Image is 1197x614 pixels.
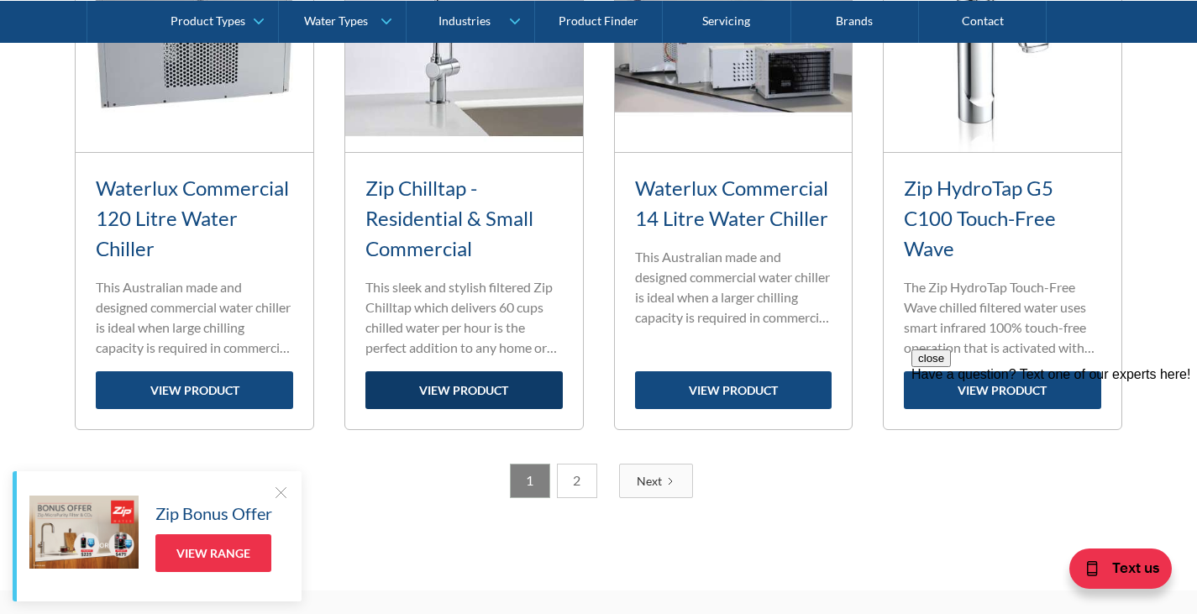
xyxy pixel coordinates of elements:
a: 2 [557,464,597,498]
a: view product [635,371,832,409]
p: The Zip HydroTap Touch-Free Wave chilled filtered water uses smart infrared 100% touch-free opera... [904,277,1101,358]
p: This Australian made and designed commercial water chiller is ideal when large chilling capacity ... [96,277,293,358]
a: View Range [155,534,271,572]
img: Zip Bonus Offer [29,496,139,569]
div: List [75,464,1122,498]
iframe: podium webchat widget prompt [911,349,1197,551]
a: Next Page [619,464,693,498]
a: Zip HydroTap G5 C100 Touch-Free Wave [904,176,1056,260]
h5: Zip Bonus Offer [155,501,272,526]
p: This Australian made and designed commercial water chiller is ideal when a larger chilling capaci... [635,247,832,328]
a: Waterlux Commercial 120 Litre Water Chiller [96,176,289,260]
a: view product [904,371,1101,409]
a: view product [365,371,563,409]
div: Product Types [171,13,245,28]
a: Zip Chilltap - Residential & Small Commercial [365,176,533,260]
div: Industries [438,13,491,28]
iframe: podium webchat widget bubble [1063,530,1197,614]
p: This sleek and stylish filtered Zip Chilltap which delivers 60 cups chilled water per hour is the... [365,277,563,358]
a: 1 [510,464,550,498]
a: Waterlux Commercial 14 Litre Water Chiller [635,176,828,230]
div: Next [637,472,662,490]
div: Water Types [304,13,368,28]
a: view product [96,371,293,409]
